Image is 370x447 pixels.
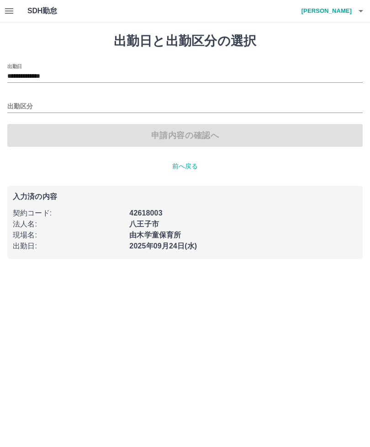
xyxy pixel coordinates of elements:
[13,219,124,230] p: 法人名 :
[129,220,159,228] b: 八王子市
[129,209,162,217] b: 42618003
[129,242,197,250] b: 2025年09月24日(水)
[13,208,124,219] p: 契約コード :
[129,231,181,239] b: 由木学童保育所
[13,230,124,241] p: 現場名 :
[13,193,357,200] p: 入力済の内容
[7,162,363,171] p: 前へ戻る
[7,63,22,70] label: 出勤日
[13,241,124,252] p: 出勤日 :
[7,33,363,49] h1: 出勤日と出勤区分の選択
